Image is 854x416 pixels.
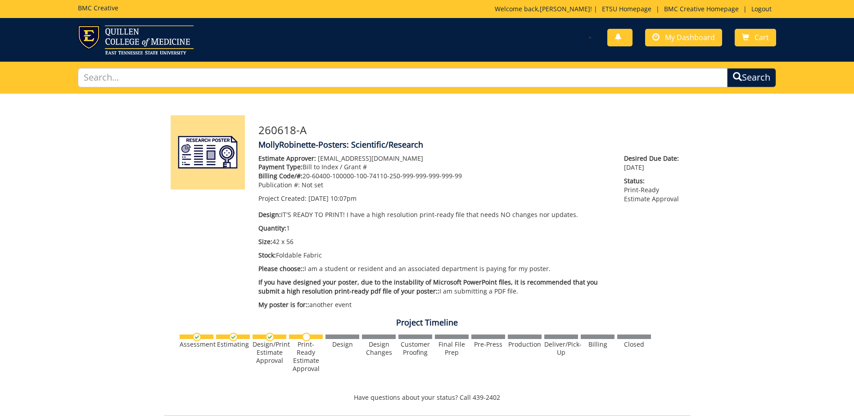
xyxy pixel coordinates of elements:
[624,154,683,172] p: [DATE]
[258,194,307,203] span: Project Created:
[258,154,611,163] p: [EMAIL_ADDRESS][DOMAIN_NAME]
[258,251,611,260] p: Foldable Fabric
[258,264,304,273] span: Please choose::
[645,29,722,46] a: My Dashboard
[78,68,727,87] input: Search...
[164,393,691,402] p: Have questions about your status? Call 439-2402
[258,210,281,219] span: Design:
[258,237,272,246] span: Size:
[665,32,715,42] span: My Dashboard
[727,68,776,87] button: Search
[258,124,684,136] h3: 260618-A
[747,5,776,13] a: Logout
[308,194,357,203] span: [DATE] 10:07pm
[435,340,469,357] div: Final File Prep
[164,318,691,327] h4: Project Timeline
[495,5,776,14] p: Welcome back, ! | | |
[735,29,776,46] a: Cart
[258,172,611,181] p: 20-60400-100000-100-74110-250-999-999-999-999-99
[544,340,578,357] div: Deliver/Pick-Up
[398,340,432,357] div: Customer Proofing
[258,154,316,163] span: Estimate Approver:
[508,340,542,348] div: Production
[755,32,769,42] span: Cart
[302,333,311,341] img: no
[229,333,238,341] img: checkmark
[171,115,245,190] img: Product featured image
[597,5,656,13] a: ETSU Homepage
[624,154,683,163] span: Desired Due Date:
[193,333,201,341] img: checkmark
[258,278,611,296] p: I am submitting a PDF file.
[258,251,276,259] span: Stock:
[258,140,684,149] h4: MollyRobinette-Posters: Scientific/Research
[180,340,213,348] div: Assessment
[660,5,743,13] a: BMC Creative Homepage
[540,5,590,13] a: [PERSON_NAME]
[624,176,683,203] p: Print-Ready Estimate Approval
[266,333,274,341] img: checkmark
[258,300,309,309] span: My poster is for::
[258,264,611,273] p: I am a student or resident and an associated department is paying for my poster.
[216,340,250,348] div: Estimating
[302,181,323,189] span: Not set
[581,340,615,348] div: Billing
[258,300,611,309] p: another event
[258,224,611,233] p: 1
[624,176,683,185] span: Status:
[258,278,598,295] span: If you have designed your poster, due to the instability of Microsoft PowerPoint files, it is rec...
[471,340,505,348] div: Pre-Press
[362,340,396,357] div: Design Changes
[258,181,300,189] span: Publication #:
[78,25,194,54] img: ETSU logo
[78,5,118,11] h5: BMC Creative
[258,210,611,219] p: IT'S READY TO PRINT! I have a high resolution print-ready file that needs NO changes nor updates.
[258,224,286,232] span: Quantity:
[289,340,323,373] div: Print-Ready Estimate Approval
[258,237,611,246] p: 42 x 56
[258,163,303,171] span: Payment Type:
[325,340,359,348] div: Design
[253,340,286,365] div: Design/Print Estimate Approval
[258,163,611,172] p: Bill to Index / Grant #
[617,340,651,348] div: Closed
[258,172,303,180] span: Billing Code/#:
